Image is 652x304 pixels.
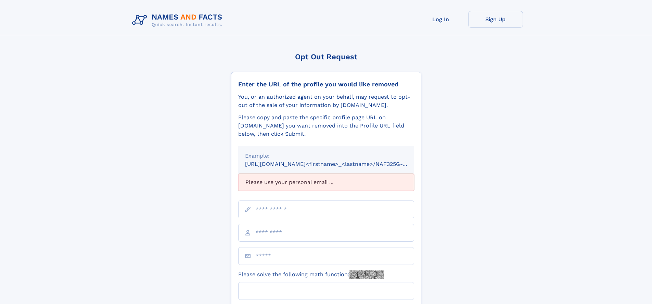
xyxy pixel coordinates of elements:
a: Sign Up [468,11,523,28]
img: Logo Names and Facts [129,11,228,29]
div: Enter the URL of the profile you would like removed [238,81,414,88]
div: Please use your personal email ... [238,174,414,191]
div: Please copy and paste the specific profile page URL on [DOMAIN_NAME] you want removed into the Pr... [238,113,414,138]
div: Opt Out Request [231,52,421,61]
div: You, or an authorized agent on your behalf, may request to opt-out of the sale of your informatio... [238,93,414,109]
a: Log In [413,11,468,28]
small: [URL][DOMAIN_NAME]<firstname>_<lastname>/NAF325G-xxxxxxxx [245,161,427,167]
label: Please solve the following math function: [238,270,384,279]
div: Example: [245,152,407,160]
